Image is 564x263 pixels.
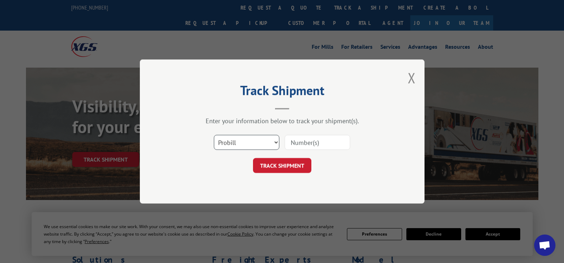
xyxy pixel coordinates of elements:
[534,235,555,256] div: Open chat
[253,158,311,173] button: TRACK SHIPMENT
[175,85,389,99] h2: Track Shipment
[175,117,389,125] div: Enter your information below to track your shipment(s).
[285,135,350,150] input: Number(s)
[408,68,416,87] button: Close modal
